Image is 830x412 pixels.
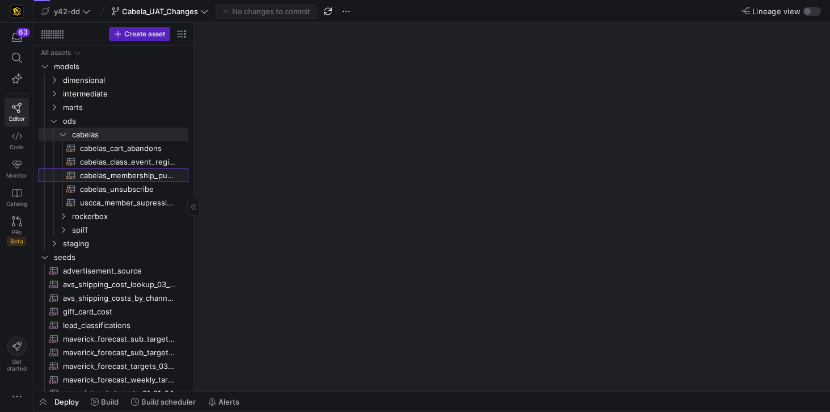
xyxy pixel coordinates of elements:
a: maverick_forecast_weekly_targets_03_25_24​​​​​​ [39,373,188,386]
div: Press SPACE to select this row. [39,182,188,196]
button: Build [86,392,124,411]
span: Deploy [54,397,79,406]
a: advertisement_source​​​​​​ [39,264,188,278]
a: lead_classifications​​​​​​ [39,318,188,332]
span: Get started [7,358,27,372]
a: Editor [5,98,29,127]
div: Press SPACE to select this row. [39,46,188,60]
div: Press SPACE to select this row. [39,305,188,318]
div: Press SPACE to select this row. [39,318,188,332]
span: Editor [9,115,25,122]
div: Press SPACE to select this row. [39,250,188,264]
span: maverick_forecast_targets_03_25_24​​​​​​ [63,360,175,373]
span: uscca_member_supression​​​​​​​​​​ [80,196,175,209]
a: gift_card_cost​​​​​​ [39,305,188,318]
span: cabelas_unsubscribe​​​​​​​​​​ [80,183,175,196]
span: cabelas_class_event_registrants​​​​​​​​​​ [80,155,175,169]
div: Press SPACE to select this row. [39,264,188,278]
a: cabelas_unsubscribe​​​​​​​​​​ [39,182,188,196]
span: Catalog [6,200,27,207]
a: Catalog [5,183,29,212]
span: avs_shipping_costs_by_channel_04_11_24​​​​​​ [63,292,175,305]
span: Alerts [218,397,239,406]
div: Press SPACE to select this row. [39,223,188,237]
span: dimensional [63,74,187,87]
div: Press SPACE to select this row. [39,209,188,223]
a: PRsBeta [5,212,29,250]
button: Create asset [109,27,170,41]
span: cabelas_cart_abandons​​​​​​​​​​ [80,142,175,155]
div: Press SPACE to select this row. [39,87,188,100]
span: cabelas_membership_purchase​​​​​​​​​​ [80,169,175,182]
div: Press SPACE to select this row. [39,155,188,169]
span: cabelas [72,128,187,141]
div: Press SPACE to select this row. [39,196,188,209]
a: maverick_forecast_sub_targets_03_25_24​​​​​​ [39,332,188,346]
span: Build [101,397,119,406]
div: Press SPACE to select this row. [39,278,188,291]
span: marts [63,101,187,114]
span: maverick_forecast_sub_targets_03_25_24​​​​​​ [63,333,175,346]
span: models [54,60,187,73]
span: Beta [7,237,26,246]
button: Getstarted [5,332,29,376]
button: Cabela_UAT_Changes [109,4,211,19]
span: ods [63,115,187,128]
a: Monitor [5,155,29,183]
span: y42-dd [54,7,80,16]
span: avs_shipping_cost_lookup_03_15_24​​​​​​ [63,278,175,291]
div: Press SPACE to select this row. [39,60,188,73]
a: cabelas_membership_purchase​​​​​​​​​​ [39,169,188,182]
div: 63 [16,28,30,37]
a: avs_shipping_costs_by_channel_04_11_24​​​​​​ [39,291,188,305]
span: Monitor [6,172,27,179]
a: Code [5,127,29,155]
div: Press SPACE to select this row. [39,373,188,386]
span: maverick_forecast_sub_targets_weekly_03_25_24​​​​​​ [63,346,175,359]
span: lead_classifications​​​​​​ [63,319,175,332]
span: Code [10,144,24,150]
div: Press SPACE to select this row. [39,73,188,87]
div: Press SPACE to select this row. [39,359,188,373]
div: Press SPACE to select this row. [39,169,188,182]
div: Press SPACE to select this row. [39,100,188,114]
div: Press SPACE to select this row. [39,237,188,250]
a: maverick_sub_targets_01_31_24​​​​​​ [39,386,188,400]
div: Press SPACE to select this row. [39,332,188,346]
span: Create asset [124,30,165,38]
span: rockerbox [72,210,187,223]
span: maverick_forecast_weekly_targets_03_25_24​​​​​​ [63,373,175,386]
span: staging [63,237,187,250]
span: advertisement_source​​​​​​ [63,264,175,278]
button: y42-dd [39,4,93,19]
div: Press SPACE to select this row. [39,346,188,359]
a: cabelas_cart_abandons​​​​​​​​​​ [39,141,188,155]
div: Press SPACE to select this row. [39,291,188,305]
span: Build scheduler [141,397,196,406]
a: maverick_forecast_sub_targets_weekly_03_25_24​​​​​​ [39,346,188,359]
a: uscca_member_supression​​​​​​​​​​ [39,196,188,209]
span: Cabela_UAT_Changes [122,7,198,16]
button: Build scheduler [126,392,201,411]
span: gift_card_cost​​​​​​ [63,305,175,318]
span: spiff [72,224,187,237]
span: Lineage view [752,7,800,16]
span: intermediate [63,87,187,100]
span: maverick_sub_targets_01_31_24​​​​​​ [63,387,175,400]
div: Press SPACE to select this row. [39,386,188,400]
a: maverick_forecast_targets_03_25_24​​​​​​ [39,359,188,373]
button: Alerts [203,392,245,411]
div: Press SPACE to select this row. [39,114,188,128]
div: All assets [41,49,71,57]
a: cabelas_class_event_registrants​​​​​​​​​​ [39,155,188,169]
a: avs_shipping_cost_lookup_03_15_24​​​​​​ [39,278,188,291]
div: Press SPACE to select this row. [39,141,188,155]
img: https://storage.googleapis.com/y42-prod-data-exchange/images/uAsz27BndGEK0hZWDFeOjoxA7jCwgK9jE472... [11,6,23,17]
span: PRs [12,229,22,236]
span: seeds [54,251,187,264]
button: 63 [5,27,29,48]
a: https://storage.googleapis.com/y42-prod-data-exchange/images/uAsz27BndGEK0hZWDFeOjoxA7jCwgK9jE472... [5,2,29,21]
